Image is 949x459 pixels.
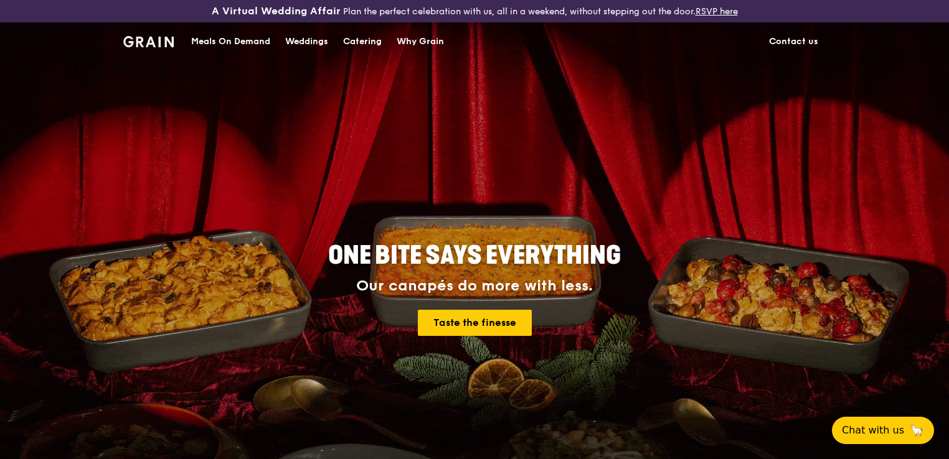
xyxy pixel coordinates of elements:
[418,310,532,336] a: Taste the finesse
[832,417,934,444] button: Chat with us🦙
[191,23,270,60] div: Meals On Demand
[212,5,341,17] h3: A Virtual Wedding Affair
[123,22,174,59] a: GrainGrain
[343,23,382,60] div: Catering
[123,36,174,47] img: Grain
[158,5,791,17] div: Plan the perfect celebration with us, all in a weekend, without stepping out the door.
[336,23,389,60] a: Catering
[328,241,621,271] span: ONE BITE SAYS EVERYTHING
[909,423,924,438] span: 🦙
[397,23,444,60] div: Why Grain
[278,23,336,60] a: Weddings
[762,23,826,60] a: Contact us
[842,423,904,438] span: Chat with us
[389,23,451,60] a: Why Grain
[696,6,738,17] a: RSVP here
[285,23,328,60] div: Weddings
[250,277,699,295] div: Our canapés do more with less.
